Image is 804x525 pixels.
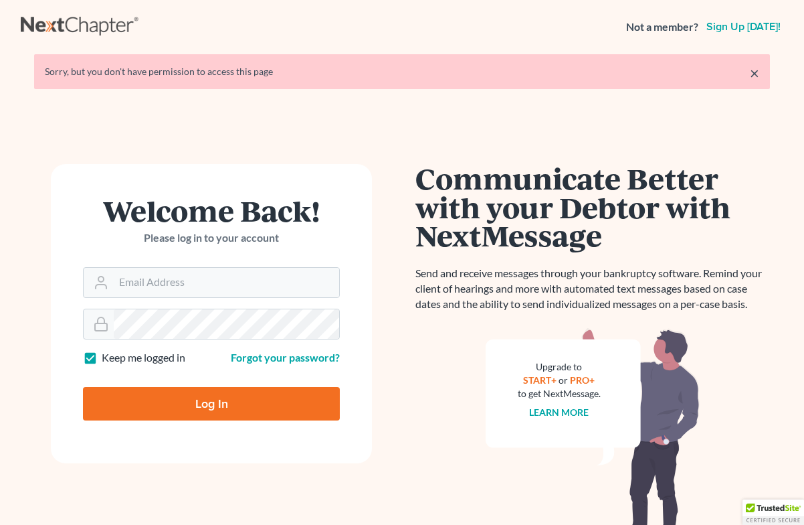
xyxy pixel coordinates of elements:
a: START+ [524,374,557,386]
h1: Welcome Back! [83,196,340,225]
p: Send and receive messages through your bankruptcy software. Remind your client of hearings and mo... [415,266,770,312]
span: or [559,374,569,386]
a: Forgot your password? [231,351,340,364]
h1: Communicate Better with your Debtor with NextMessage [415,164,770,250]
p: Please log in to your account [83,230,340,246]
input: Log In [83,387,340,421]
a: × [750,65,759,81]
div: Upgrade to [518,360,601,374]
a: PRO+ [571,374,595,386]
label: Keep me logged in [102,350,185,366]
input: Email Address [114,268,339,297]
a: Learn more [530,406,589,418]
div: Sorry, but you don't have permission to access this page [45,65,759,78]
strong: Not a member? [626,19,698,35]
div: to get NextMessage. [518,387,601,400]
a: Sign up [DATE]! [704,21,783,32]
div: TrustedSite Certified [742,500,804,525]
